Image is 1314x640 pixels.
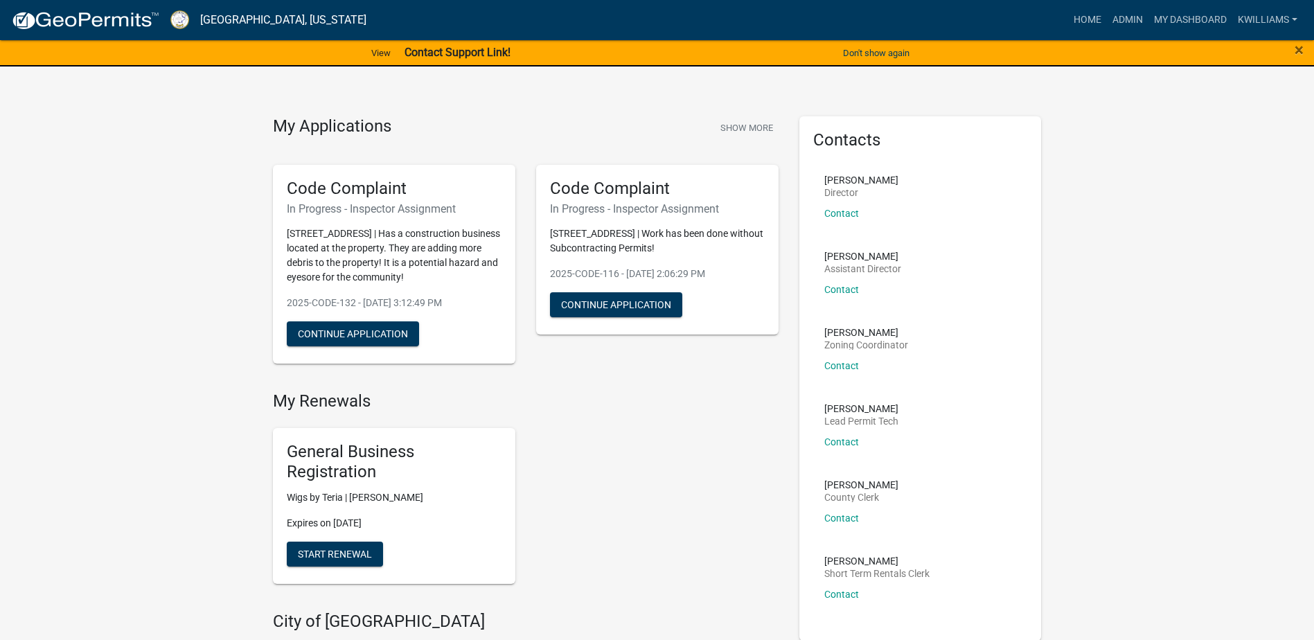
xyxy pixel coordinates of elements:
img: Putnam County, Georgia [170,10,189,29]
button: Don't show again [837,42,915,64]
button: Continue Application [550,292,682,317]
wm-registration-list-section: My Renewals [273,391,779,594]
h5: Code Complaint [287,179,501,199]
button: Start Renewal [287,542,383,567]
a: kwilliams [1232,7,1303,33]
h5: General Business Registration [287,442,501,482]
a: View [366,42,396,64]
p: [STREET_ADDRESS] | Has a construction business located at the property. They are adding more debr... [287,226,501,285]
h4: My Renewals [273,391,779,411]
h6: In Progress - Inspector Assignment [550,202,765,215]
h4: My Applications [273,116,391,137]
p: [PERSON_NAME] [824,175,898,185]
a: Home [1068,7,1107,33]
p: 2025-CODE-116 - [DATE] 2:06:29 PM [550,267,765,281]
p: [STREET_ADDRESS] | Work has been done without Subcontracting Permits! [550,226,765,256]
p: [PERSON_NAME] [824,251,901,261]
a: Contact [824,436,859,447]
button: Continue Application [287,321,419,346]
p: 2025-CODE-132 - [DATE] 3:12:49 PM [287,296,501,310]
p: Short Term Rentals Clerk [824,569,930,578]
h5: Code Complaint [550,179,765,199]
h5: Contacts [813,130,1028,150]
p: County Clerk [824,492,898,502]
p: [PERSON_NAME] [824,480,898,490]
p: [PERSON_NAME] [824,556,930,566]
button: Show More [715,116,779,139]
span: × [1295,40,1304,60]
span: Start Renewal [298,548,372,559]
a: Contact [824,208,859,219]
a: Contact [824,513,859,524]
p: [PERSON_NAME] [824,404,898,414]
h4: City of [GEOGRAPHIC_DATA] [273,612,779,632]
p: Assistant Director [824,264,901,274]
a: Contact [824,284,859,295]
a: My Dashboard [1148,7,1232,33]
h6: In Progress - Inspector Assignment [287,202,501,215]
p: Director [824,188,898,197]
p: Wigs by Teria | [PERSON_NAME] [287,490,501,505]
a: [GEOGRAPHIC_DATA], [US_STATE] [200,8,366,32]
button: Close [1295,42,1304,58]
a: Admin [1107,7,1148,33]
p: Lead Permit Tech [824,416,898,426]
p: [PERSON_NAME] [824,328,908,337]
a: Contact [824,589,859,600]
strong: Contact Support Link! [405,46,510,59]
p: Expires on [DATE] [287,516,501,531]
p: Zoning Coordinator [824,340,908,350]
a: Contact [824,360,859,371]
